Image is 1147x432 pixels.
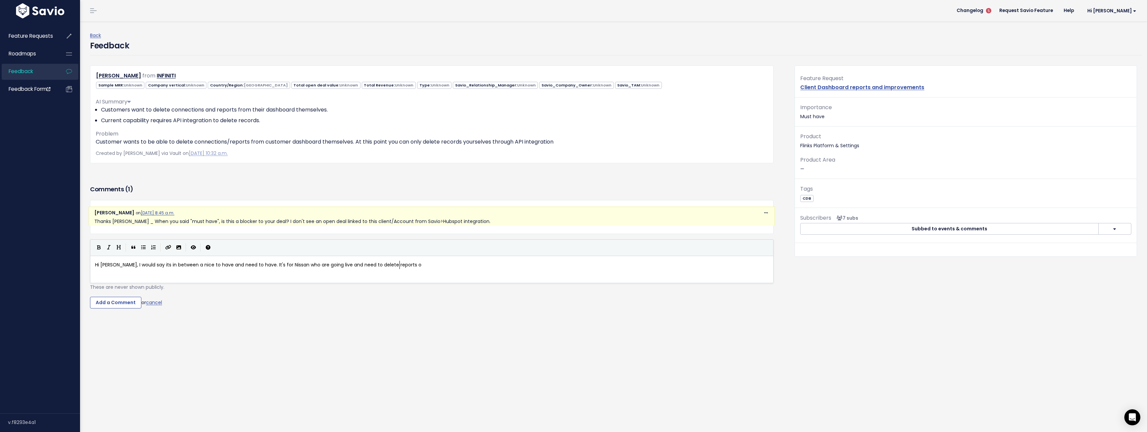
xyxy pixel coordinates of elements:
span: Tags [800,185,813,193]
span: Product Area [800,156,835,164]
a: Feedback [2,64,55,79]
span: Importance [800,103,832,111]
button: Italic [104,243,114,253]
span: Sample MRR: [96,82,144,89]
li: Customers want to delete connections and reports from their dashboard themselves. [101,106,768,114]
a: [DATE] 10:32 a.m. [189,150,228,157]
button: Numbered List [148,243,158,253]
span: Unknown [593,82,612,88]
a: Client Dashboard reports and improvements [800,83,924,91]
input: Add a Comment [90,297,141,309]
button: Create Link [163,243,174,253]
img: logo-white.9d6f32f41409.svg [14,3,66,18]
a: Feature Requests [2,28,55,44]
span: Company vertical: [146,82,206,89]
a: CDB [800,195,813,201]
button: Quote [128,243,138,253]
p: Must have [800,103,1131,121]
span: from [142,72,155,79]
button: Toggle Preview [188,243,198,253]
span: Country/Region: [208,82,290,89]
span: Total open deal value: [291,82,360,89]
a: INFINITI [157,72,176,79]
button: Heading [114,243,124,253]
div: or [90,297,774,309]
span: Unknown [395,82,413,88]
span: [PERSON_NAME] [94,209,134,216]
span: <p><strong>Subscribers</strong><br><br> - Sara Ahmad<br> - Hessam Abbasi<br> - Pauline Sanni<br> ... [834,215,858,221]
button: Bold [94,243,104,253]
span: 1 [128,185,130,193]
span: Feature Request [800,74,844,82]
i: | [160,243,161,252]
a: Help [1058,6,1079,16]
span: Savio_Company_Owner: [539,82,614,89]
span: 5 [986,8,991,13]
h4: Feedback [90,40,129,52]
span: Problem [96,130,118,138]
span: Savio_TAM: [615,82,662,89]
span: Unknown [186,82,204,88]
span: [GEOGRAPHIC_DATA] [244,82,288,88]
li: Current capability requires API integration to delete records. [101,117,768,125]
span: Roadmaps [9,50,36,57]
span: Unknown [641,82,660,88]
span: Feedback form [9,85,50,92]
button: Markdown Guide [203,243,213,253]
a: Roadmaps [2,46,55,61]
i: | [200,243,201,252]
div: Open Intercom Messenger [1124,409,1140,425]
span: Type: [417,82,451,89]
button: Subbed to events & comments [800,223,1098,235]
span: Feature Requests [9,32,53,39]
div: v.f8293e4a1 [8,414,80,431]
a: Hi [PERSON_NAME] [1079,6,1142,16]
span: Unknown [124,82,142,88]
span: Unknown [431,82,449,88]
span: CDB [800,195,813,202]
span: Created by [PERSON_NAME] via Vault on [96,150,228,157]
span: Product [800,133,821,140]
span: These are never shown publicly. [90,284,164,290]
p: — [800,155,1131,173]
a: Request Savio Feature [994,6,1058,16]
p: Thanks [PERSON_NAME] _ When you said "must have", is this a blocker to your deal? I don't see an ... [94,217,769,226]
span: AI Summary [96,98,131,105]
a: [DATE] 8:45 a.m. [141,210,174,216]
h3: Comments ( ) [90,185,774,194]
span: Total Revenue: [362,82,416,89]
a: Feedback form [2,81,55,97]
button: Generic List [138,243,148,253]
span: Savio_Relationship_Manager: [453,82,538,89]
p: Flinks Platform & Settings [800,132,1131,150]
span: Changelog [957,8,983,13]
span: Unknown [517,82,536,88]
span: Hi [PERSON_NAME], I would say its in between a nice to have and need to have. It's for Nissan who... [95,261,421,268]
span: Unknown [339,82,358,88]
span: Feedback [9,68,33,75]
span: Hi [PERSON_NAME] [1087,8,1136,13]
a: Back [90,32,101,39]
span: Subscribers [800,214,831,222]
p: Customer wants to be able to delete connections/reports from customer dashboard themselves. At th... [96,138,768,146]
button: Import an image [174,243,184,253]
a: [PERSON_NAME] [96,72,141,79]
span: on [136,210,174,216]
a: cancel [146,299,162,306]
